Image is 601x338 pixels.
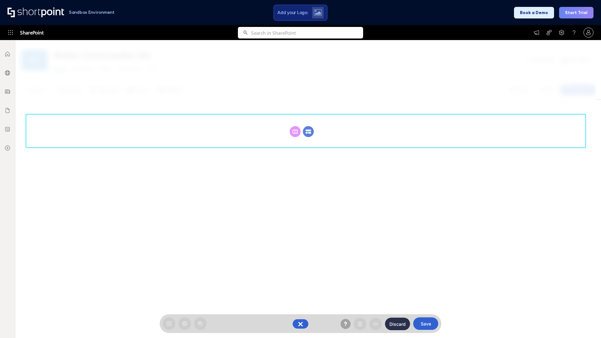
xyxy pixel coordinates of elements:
img: Upload logo [314,9,322,16]
iframe: Chat Widget [570,308,601,338]
button: Discard [385,318,410,330]
span: Add your Logo: [277,10,308,15]
button: Book a Demo [514,7,554,18]
span: SharePoint [20,25,44,40]
h1: Sandbox Environment [69,11,115,14]
input: Search in SharePoint [251,27,363,38]
button: Save [413,317,438,330]
button: Start Trial [559,7,593,18]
